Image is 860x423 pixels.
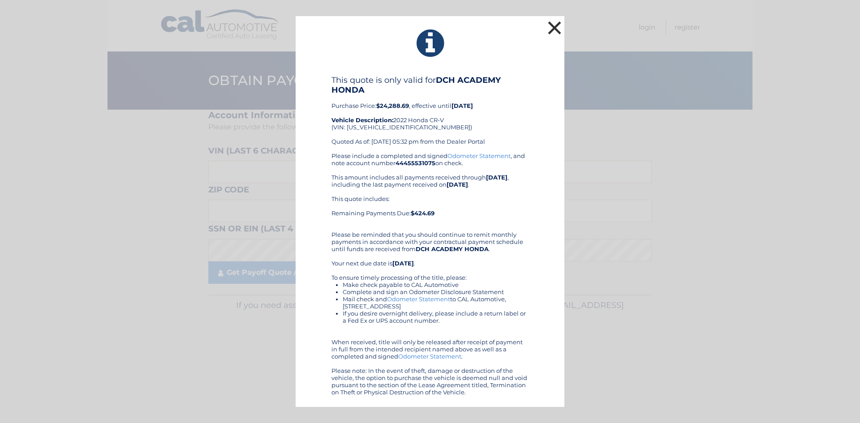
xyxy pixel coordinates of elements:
h4: This quote is only valid for [331,75,529,95]
li: If you desire overnight delivery, please include a return label or a Fed Ex or UPS account number. [343,310,529,324]
li: Mail check and to CAL Automotive, [STREET_ADDRESS] [343,295,529,310]
div: Please include a completed and signed , and note account number on check. This amount includes al... [331,152,529,396]
b: $24,288.69 [376,102,409,109]
a: Odometer Statement [447,152,511,159]
li: Make check payable to CAL Automotive [343,281,529,288]
b: [DATE] [447,181,468,188]
b: DCH ACADEMY HONDA [416,245,489,252]
b: DCH ACADEMY HONDA [331,75,501,95]
b: [DATE] [392,260,414,267]
b: 44455531075 [396,159,435,167]
button: × [546,19,563,37]
b: $424.69 [411,209,434,217]
strong: Vehicle Description: [331,116,393,124]
b: [DATE] [486,174,507,181]
div: This quote includes: Remaining Payments Due: [331,195,529,224]
a: Odometer Statement [387,295,450,303]
a: Odometer Statement [398,353,461,360]
li: Complete and sign an Odometer Disclosure Statement [343,288,529,295]
div: Purchase Price: , effective until 2022 Honda CR-V (VIN: [US_VEHICLE_IDENTIFICATION_NUMBER]) Quote... [331,75,529,152]
b: [DATE] [451,102,473,109]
